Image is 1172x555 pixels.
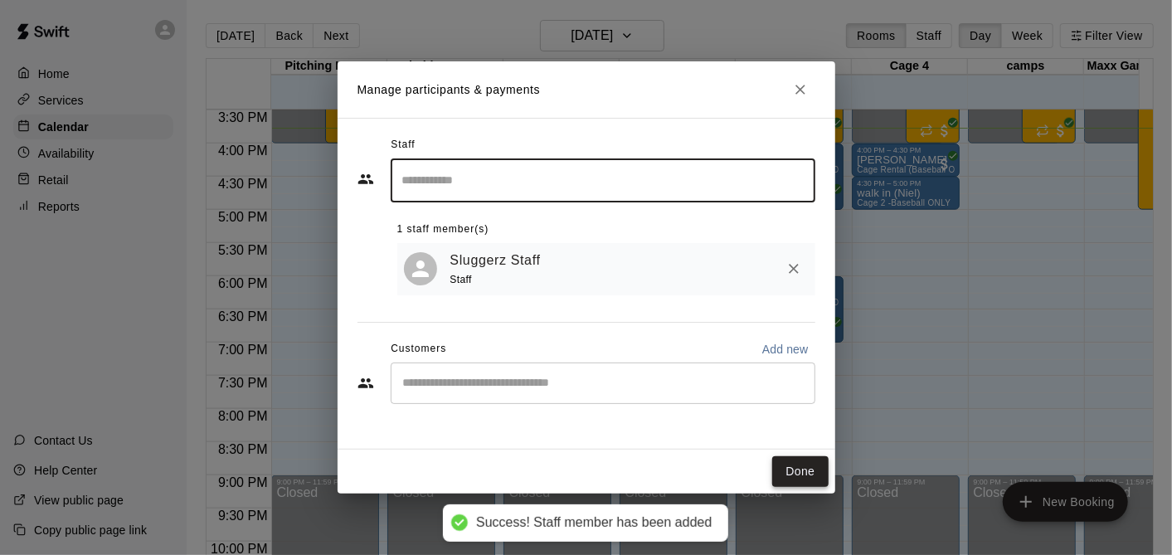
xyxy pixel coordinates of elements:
a: Sluggerz Staff [450,250,541,271]
span: Staff [391,132,415,158]
button: Close [785,75,815,105]
div: Sluggerz Staff [404,252,437,285]
span: Staff [450,274,472,285]
div: Success! Staff member has been added [476,514,712,532]
p: Manage participants & payments [357,81,541,99]
p: Add new [762,341,809,358]
button: Done [772,456,828,487]
svg: Customers [357,375,374,392]
span: 1 staff member(s) [397,217,489,243]
div: Start typing to search customers... [391,363,815,404]
div: Search staff [391,158,815,202]
svg: Staff [357,171,374,187]
button: Remove [779,254,809,284]
button: Add new [756,336,815,363]
span: Customers [391,336,446,363]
